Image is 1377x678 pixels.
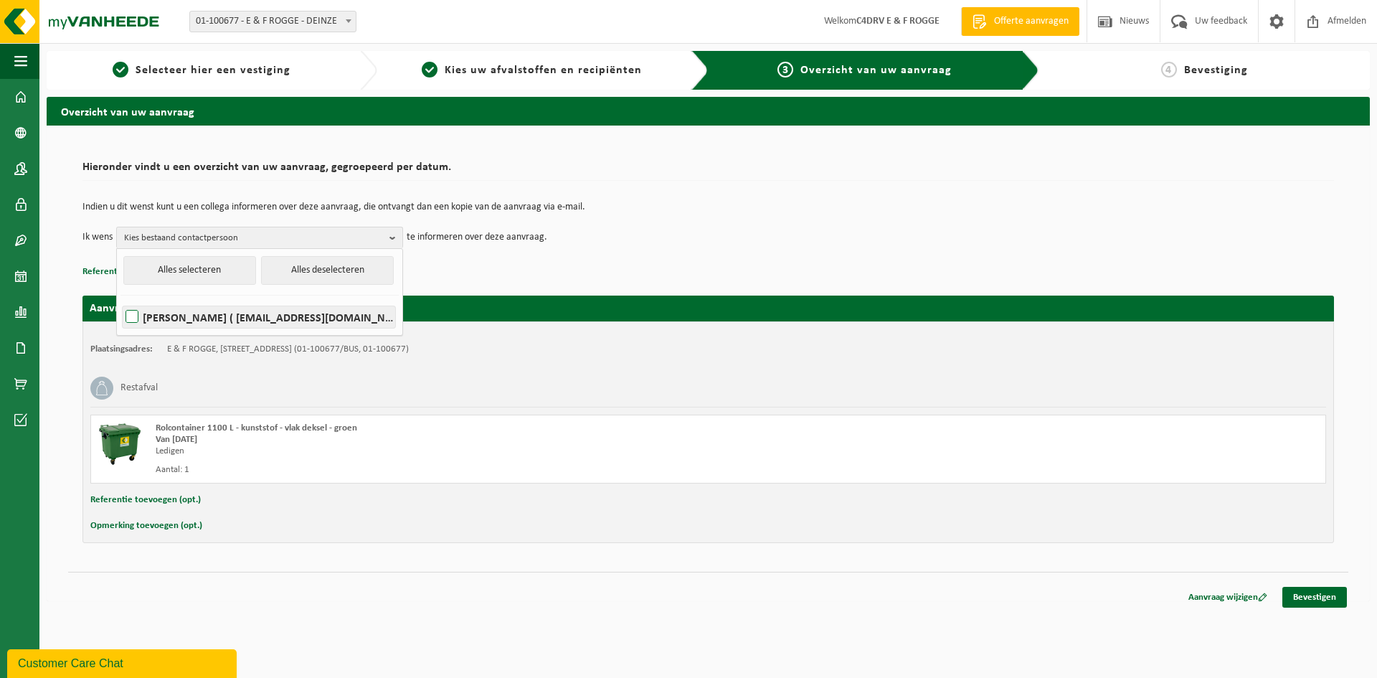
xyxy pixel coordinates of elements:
a: Aanvraag wijzigen [1178,587,1278,608]
span: 4 [1161,62,1177,77]
a: 1Selecteer hier een vestiging [54,62,349,79]
div: Aantal: 1 [156,464,766,476]
h2: Overzicht van uw aanvraag [47,97,1370,125]
span: Offerte aanvragen [990,14,1072,29]
span: 2 [422,62,437,77]
td: E & F ROGGE, [STREET_ADDRESS] (01-100677/BUS, 01-100677) [167,344,409,355]
button: Opmerking toevoegen (opt.) [90,517,202,535]
button: Kies bestaand contactpersoon [116,227,403,248]
span: 01-100677 - E & F ROGGE - DEINZE [190,11,356,32]
h2: Hieronder vindt u een overzicht van uw aanvraag, gegroepeerd per datum. [82,161,1334,181]
span: 3 [777,62,793,77]
button: Referentie toevoegen (opt.) [90,491,201,509]
label: [PERSON_NAME] ( [EMAIL_ADDRESS][DOMAIN_NAME] ) [123,306,395,328]
span: Rolcontainer 1100 L - kunststof - vlak deksel - groen [156,423,357,433]
button: Alles deselecteren [261,256,394,285]
a: Offerte aanvragen [961,7,1079,36]
strong: Plaatsingsadres: [90,344,153,354]
div: Ledigen [156,446,766,457]
img: WB-1100-HPE-GN-01.png [98,423,141,466]
iframe: chat widget [7,646,240,678]
span: Kies bestaand contactpersoon [124,227,384,249]
button: Alles selecteren [123,256,256,285]
span: 01-100677 - E & F ROGGE - DEINZE [189,11,356,32]
span: Selecteer hier een vestiging [136,65,290,76]
strong: Aanvraag voor [DATE] [90,303,197,314]
a: Bevestigen [1282,587,1347,608]
h3: Restafval [120,377,158,400]
span: Overzicht van uw aanvraag [800,65,952,76]
a: 2Kies uw afvalstoffen en recipiënten [384,62,679,79]
strong: C4DRV E & F ROGGE [856,16,940,27]
span: 1 [113,62,128,77]
p: Ik wens [82,227,113,248]
span: Kies uw afvalstoffen en recipiënten [445,65,642,76]
p: te informeren over deze aanvraag. [407,227,547,248]
p: Indien u dit wenst kunt u een collega informeren over deze aanvraag, die ontvangt dan een kopie v... [82,202,1334,212]
strong: Van [DATE] [156,435,197,444]
span: Bevestiging [1184,65,1248,76]
button: Referentie toevoegen (opt.) [82,263,193,281]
